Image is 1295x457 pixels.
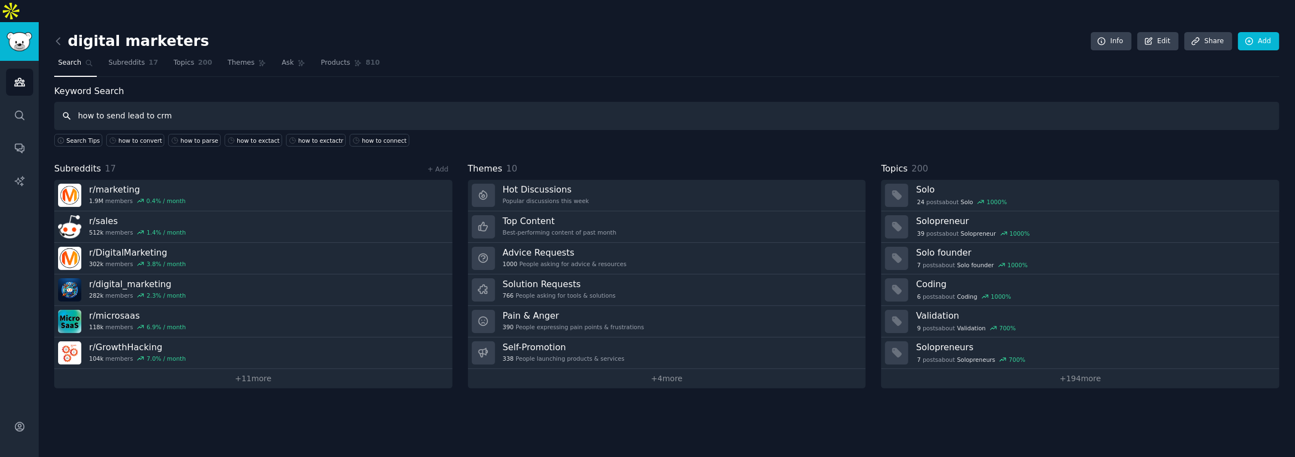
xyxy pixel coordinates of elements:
[1007,261,1028,269] div: 1000 %
[350,134,409,147] a: how to connect
[916,323,1017,333] div: post s about
[503,341,625,353] h3: Self-Promotion
[54,54,97,77] a: Search
[118,137,162,144] div: how to convert
[198,58,212,68] span: 200
[468,337,866,369] a: Self-Promotion338People launching products & services
[503,292,616,299] div: People asking for tools & solutions
[58,247,81,270] img: DigitalMarketing
[916,355,1026,365] div: post s about
[147,323,186,331] div: 6.9 % / month
[237,137,279,144] div: how to exctact
[912,163,928,174] span: 200
[89,292,103,299] span: 282k
[503,197,589,205] div: Popular discussions this week
[147,260,186,268] div: 3.8 % / month
[149,58,158,68] span: 17
[89,292,186,299] div: members
[881,306,1280,337] a: Validation9postsaboutValidation700%
[89,310,186,321] h3: r/ microsaas
[54,33,209,50] h2: digital marketers
[147,197,186,205] div: 0.4 % / month
[89,228,186,236] div: members
[957,261,994,269] span: Solo founder
[881,369,1280,388] a: +194more
[917,198,924,206] span: 24
[881,180,1280,211] a: Solo24postsaboutSolo1000%
[228,58,255,68] span: Themes
[503,323,514,331] span: 390
[89,247,186,258] h3: r/ DigitalMarketing
[916,310,1272,321] h3: Validation
[54,180,453,211] a: r/marketing1.9Mmembers0.4% / month
[54,243,453,274] a: r/DigitalMarketing302kmembers3.8% / month
[89,197,186,205] div: members
[54,134,102,147] button: Search Tips
[503,228,617,236] div: Best-performing content of past month
[991,293,1011,300] div: 1000 %
[105,163,116,174] span: 17
[89,260,103,268] span: 302k
[468,211,866,243] a: Top ContentBest-performing content of past month
[961,198,973,206] span: Solo
[170,54,216,77] a: Topics200
[89,323,103,331] span: 118k
[961,230,996,237] span: Solopreneur
[89,197,103,205] span: 1.9M
[1137,32,1179,51] a: Edit
[58,184,81,207] img: marketing
[89,341,186,353] h3: r/ GrowthHacking
[1091,32,1132,51] a: Info
[506,163,517,174] span: 10
[916,292,1012,302] div: post s about
[503,355,625,362] div: People launching products & services
[917,293,921,300] span: 6
[168,134,221,147] a: how to parse
[503,260,627,268] div: People asking for advice & resources
[89,355,186,362] div: members
[957,356,995,363] span: Solopreneurs
[468,369,866,388] a: +4more
[916,228,1031,238] div: post s about
[957,293,977,300] span: Coding
[108,58,145,68] span: Subreddits
[224,54,271,77] a: Themes
[917,261,921,269] span: 7
[468,306,866,337] a: Pain & Anger390People expressing pain points & frustrations
[503,292,514,299] span: 766
[106,134,164,147] a: how to convert
[174,58,194,68] span: Topics
[58,310,81,333] img: microsaas
[89,184,186,195] h3: r/ marketing
[1184,32,1232,51] a: Share
[428,165,449,173] a: + Add
[147,228,186,236] div: 1.4 % / month
[58,341,81,365] img: GrowthHacking
[957,324,986,332] span: Validation
[503,247,627,258] h3: Advice Requests
[54,274,453,306] a: r/digital_marketing282kmembers2.3% / month
[89,323,186,331] div: members
[147,292,186,299] div: 2.3 % / month
[89,215,186,227] h3: r/ sales
[916,341,1272,353] h3: Solopreneurs
[881,211,1280,243] a: Solopreneur39postsaboutSolopreneur1000%
[58,215,81,238] img: sales
[881,243,1280,274] a: Solo founder7postsaboutSolo founder1000%
[54,86,124,96] label: Keyword Search
[89,228,103,236] span: 512k
[917,356,921,363] span: 7
[54,102,1280,130] input: Keyword search in audience
[881,162,908,176] span: Topics
[54,211,453,243] a: r/sales512kmembers1.4% / month
[881,337,1280,369] a: Solopreneurs7postsaboutSolopreneurs700%
[180,137,218,144] div: how to parse
[916,197,1008,207] div: post s about
[503,323,644,331] div: People expressing pain points & frustrations
[468,162,503,176] span: Themes
[916,278,1272,290] h3: Coding
[503,260,518,268] span: 1000
[362,137,407,144] div: how to connect
[282,58,294,68] span: Ask
[468,180,866,211] a: Hot DiscussionsPopular discussions this week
